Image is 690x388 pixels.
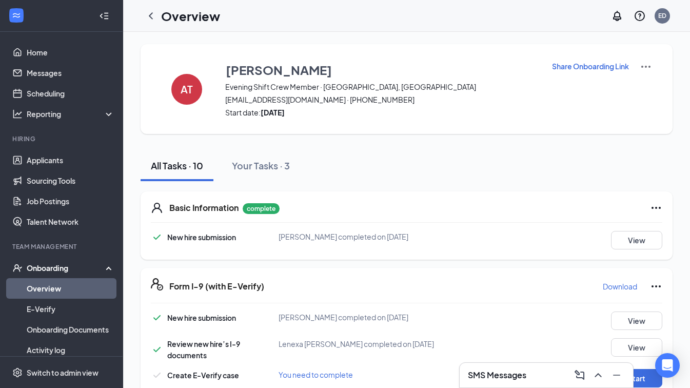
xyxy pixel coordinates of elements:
[99,11,109,21] svg: Collapse
[279,232,408,241] span: [PERSON_NAME] completed on [DATE]
[27,83,114,104] a: Scheduling
[169,281,264,292] h5: Form I-9 (with E-Verify)
[27,109,115,119] div: Reporting
[232,159,290,172] div: Your Tasks · 3
[225,107,539,118] span: Start date:
[279,339,434,348] span: Lenexa [PERSON_NAME] completed on [DATE]
[225,61,539,79] button: [PERSON_NAME]
[658,11,666,20] div: ED
[27,319,114,340] a: Onboarding Documents
[590,367,606,383] button: ChevronUp
[151,369,163,381] svg: Checkmark
[151,312,163,324] svg: Checkmark
[12,242,112,251] div: Team Management
[11,10,22,21] svg: WorkstreamLogo
[592,369,604,381] svg: ChevronUp
[650,280,662,293] svg: Ellipses
[167,232,236,242] span: New hire submission
[608,367,625,383] button: Minimize
[226,61,332,79] h3: [PERSON_NAME]
[603,281,637,292] p: Download
[261,108,285,117] strong: [DATE]
[611,338,662,357] button: View
[571,367,588,383] button: ComposeMessage
[27,63,114,83] a: Messages
[640,61,652,73] img: More Actions
[650,202,662,214] svg: Ellipses
[181,86,193,93] h4: AT
[27,299,114,319] a: E-Verify
[151,159,203,172] div: All Tasks · 10
[468,370,526,381] h3: SMS Messages
[167,313,236,322] span: New hire submission
[12,134,112,143] div: Hiring
[27,170,114,191] a: Sourcing Tools
[151,343,163,356] svg: Checkmark
[634,10,646,22] svg: QuestionInfo
[27,42,114,63] a: Home
[279,370,353,379] span: You need to complete
[151,231,163,243] svg: Checkmark
[161,61,212,118] button: AT
[611,369,662,387] button: Start
[27,191,114,211] a: Job Postings
[169,202,239,214] h5: Basic Information
[167,339,240,360] span: Review new hire’s I-9 documents
[12,367,23,378] svg: Settings
[27,263,106,273] div: Onboarding
[27,340,114,360] a: Activity log
[161,7,220,25] h1: Overview
[151,202,163,214] svg: User
[279,313,408,322] span: [PERSON_NAME] completed on [DATE]
[243,203,280,214] p: complete
[611,312,662,330] button: View
[27,150,114,170] a: Applicants
[552,61,629,71] p: Share Onboarding Link
[611,231,662,249] button: View
[551,61,629,72] button: Share Onboarding Link
[167,371,239,380] span: Create E-Verify case
[27,367,98,378] div: Switch to admin view
[12,109,23,119] svg: Analysis
[12,263,23,273] svg: UserCheck
[574,369,586,381] svg: ComposeMessage
[655,353,680,378] div: Open Intercom Messenger
[145,10,157,22] svg: ChevronLeft
[602,278,638,295] button: Download
[225,82,539,92] span: Evening Shift Crew Member · [GEOGRAPHIC_DATA], [GEOGRAPHIC_DATA]
[27,211,114,232] a: Talent Network
[151,278,163,290] svg: FormI9EVerifyIcon
[225,94,539,105] span: [EMAIL_ADDRESS][DOMAIN_NAME] · [PHONE_NUMBER]
[27,278,114,299] a: Overview
[611,10,623,22] svg: Notifications
[610,369,623,381] svg: Minimize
